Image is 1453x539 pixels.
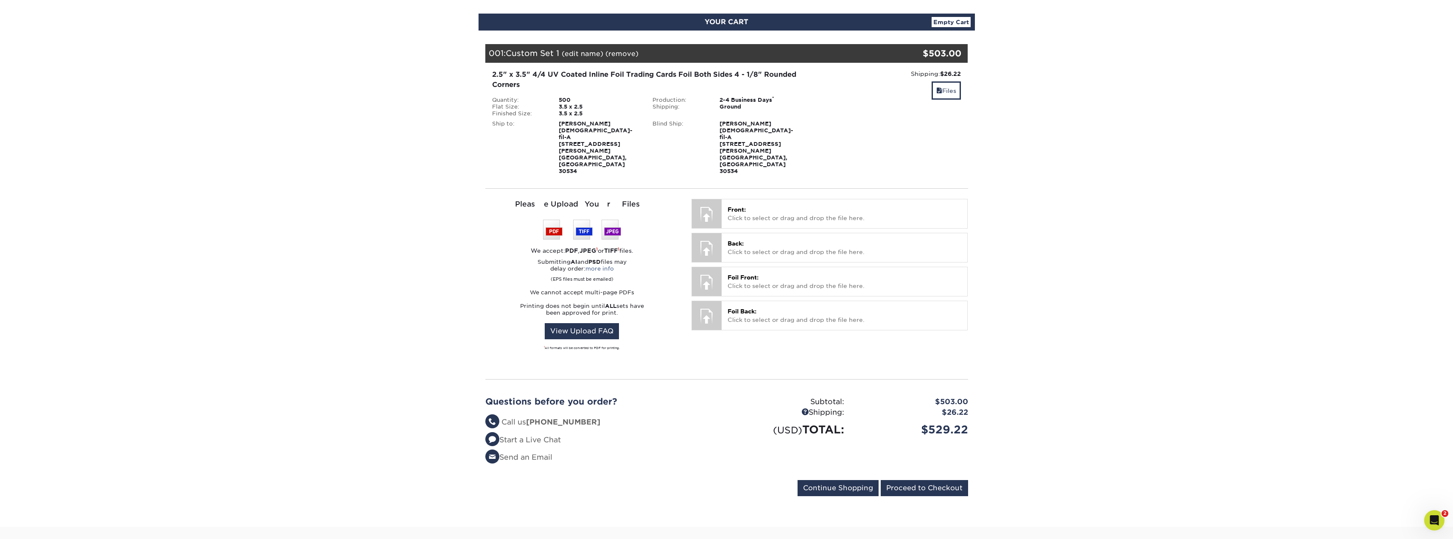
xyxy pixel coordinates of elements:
[485,246,679,255] div: We accept: , or files.
[646,120,713,175] div: Blind Ship:
[936,87,942,94] span: files
[932,81,961,100] a: Files
[485,44,887,63] div: 001:
[545,323,619,339] a: View Upload FAQ
[559,120,633,174] strong: [PERSON_NAME] [DEMOGRAPHIC_DATA]-fil-A [STREET_ADDRESS][PERSON_NAME] [GEOGRAPHIC_DATA], [GEOGRAPH...
[2,513,72,536] iframe: Google Customer Reviews
[728,240,744,247] span: Back:
[604,247,618,254] strong: TIFF
[552,110,646,117] div: 3.5 x 2.5
[565,247,578,254] strong: PDF
[485,289,679,296] p: We cannot accept multi-page PDFs
[544,346,545,348] sup: 1
[552,103,646,110] div: 3.5 x 2.5
[728,239,961,257] p: Click to select or drag and drop the file here.
[728,205,961,223] p: Click to select or drag and drop the file here.
[571,259,577,265] strong: AI
[588,259,601,265] strong: PSD
[486,103,553,110] div: Flat Size:
[728,308,756,315] span: Foil Back:
[543,220,621,240] img: We accept: PSD, TIFF, or JPEG (JPG)
[486,97,553,103] div: Quantity:
[646,103,713,110] div: Shipping:
[728,307,961,324] p: Click to select or drag and drop the file here.
[492,70,801,90] div: 2.5" x 3.5" 4/4 UV Coated Inline Foil Trading Cards Foil Both Sides 4 - 1/8" Rounded Corners
[851,407,974,418] div: $26.22
[813,70,961,78] div: Shipping:
[552,97,646,103] div: 500
[646,97,713,103] div: Production:
[851,397,974,408] div: $503.00
[881,480,968,496] input: Proceed to Checkout
[720,120,793,174] strong: [PERSON_NAME] [DEMOGRAPHIC_DATA]-fil-A [STREET_ADDRESS][PERSON_NAME] [GEOGRAPHIC_DATA], [GEOGRAPH...
[562,50,603,58] a: (edit name)
[1442,510,1448,517] span: 2
[728,206,746,213] span: Front:
[713,97,807,103] div: 2-4 Business Days
[727,407,851,418] div: Shipping:
[728,274,759,281] span: Foil Front:
[580,247,596,254] strong: JPEG
[773,424,802,436] small: (USD)
[1424,510,1445,531] iframe: Intercom live chat
[727,422,851,438] div: TOTAL:
[596,246,598,251] sup: 1
[713,103,807,110] div: Ground
[887,47,962,60] div: $503.00
[485,436,561,444] a: Start a Live Chat
[605,303,616,309] strong: ALL
[728,273,961,290] p: Click to select or drag and drop the file here.
[526,418,600,426] strong: [PHONE_NUMBER]
[485,199,679,210] div: Please Upload Your Files
[485,346,679,350] div: All formats will be converted to PDF for printing.
[605,50,638,58] a: (remove)
[485,303,679,316] p: Printing does not begin until sets have been approved for print.
[486,110,553,117] div: Finished Size:
[727,397,851,408] div: Subtotal:
[932,17,971,27] a: Empty Cart
[705,18,748,26] span: YOUR CART
[485,453,552,461] a: Send an Email
[551,272,613,282] small: (EPS files must be emailed)
[585,265,614,272] a: more info
[851,422,974,438] div: $529.22
[485,259,679,282] p: Submitting and files may delay order:
[506,48,559,58] span: Custom Set 1
[618,246,619,251] sup: 1
[486,120,553,175] div: Ship to:
[485,417,720,428] li: Call us
[940,70,961,77] strong: $26.22
[485,397,720,407] h2: Questions before you order?
[798,480,879,496] input: Continue Shopping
